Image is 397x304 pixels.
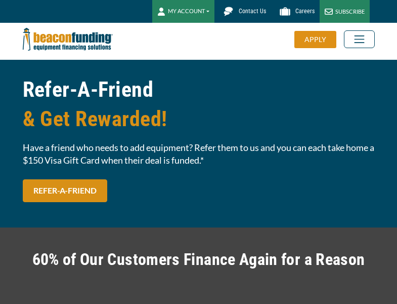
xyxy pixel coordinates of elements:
button: Toggle navigation [344,30,375,48]
a: Careers [271,3,320,20]
img: Beacon Funding Careers [276,3,294,20]
span: Have a friend who needs to add equipment? Refer them to us and you can each take home a $150 Visa... [23,141,375,167]
div: APPLY [294,31,336,48]
span: Contact Us [239,8,266,15]
span: & Get Rewarded! [23,104,375,134]
img: Beacon Funding chat [219,3,237,20]
span: Careers [295,8,315,15]
a: APPLY [294,31,344,48]
h1: Refer-A-Friend [23,75,375,134]
a: Contact Us [214,3,271,20]
img: Beacon Funding Corporation logo [23,23,113,56]
h2: 60% of Our Customers Finance Again for a Reason [23,248,375,271]
a: REFER-A-FRIEND [23,179,107,202]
